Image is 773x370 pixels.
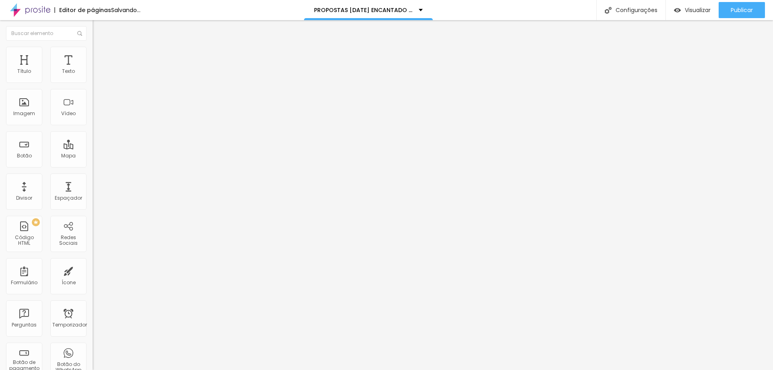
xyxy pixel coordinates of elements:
font: Configurações [616,6,657,14]
font: PROPOSTAS [DATE] ENCANTADO 2025 [314,6,423,14]
font: Vídeo [61,110,76,117]
font: Botão [17,152,32,159]
font: Espaçador [55,194,82,201]
font: Temporizador [52,321,87,328]
img: Ícone [77,31,82,36]
iframe: Editor [93,20,773,370]
font: Formulário [11,279,37,286]
font: Mapa [61,152,76,159]
div: Salvando... [111,7,141,13]
font: Visualizar [685,6,711,14]
font: Texto [62,68,75,74]
img: view-1.svg [674,7,681,14]
button: Publicar [719,2,765,18]
input: Buscar elemento [6,26,87,41]
font: Perguntas [12,321,37,328]
font: Título [17,68,31,74]
img: Ícone [605,7,612,14]
font: Redes Sociais [59,234,78,246]
font: Divisor [16,194,32,201]
font: Ícone [62,279,76,286]
font: Imagem [13,110,35,117]
font: Editor de páginas [59,6,111,14]
button: Visualizar [666,2,719,18]
font: Código HTML [15,234,34,246]
font: Publicar [731,6,753,14]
